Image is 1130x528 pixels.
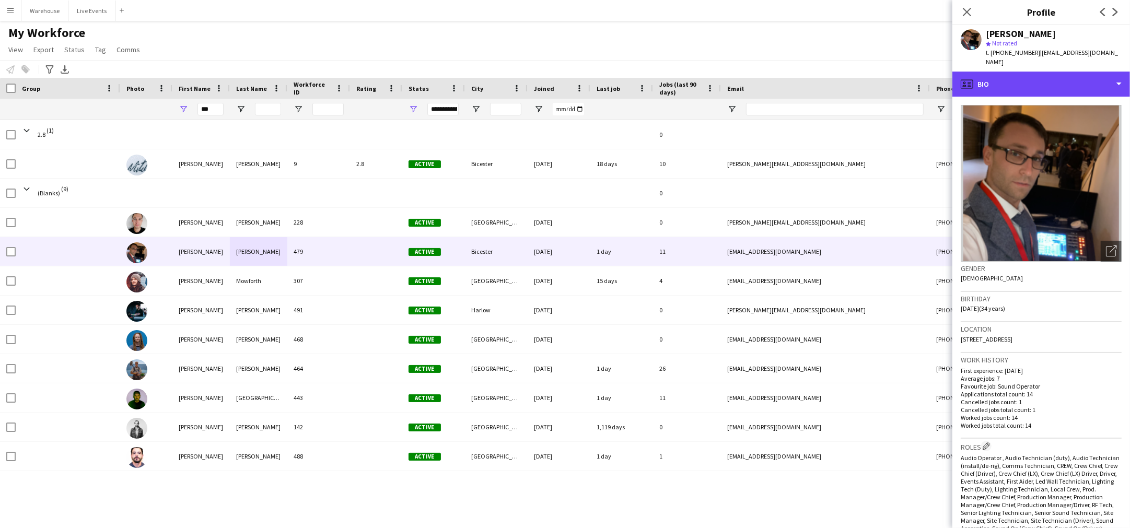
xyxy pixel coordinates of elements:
[961,335,1012,343] span: [STREET_ADDRESS]
[961,355,1122,365] h3: Work history
[528,149,590,178] div: [DATE]
[172,413,230,441] div: [PERSON_NAME]
[287,383,350,412] div: 443
[409,453,441,461] span: Active
[29,43,58,56] a: Export
[255,103,281,115] input: Last Name Filter Input
[287,442,350,471] div: 488
[179,85,211,92] span: First Name
[653,237,721,266] div: 11
[465,237,528,266] div: Bicester
[126,301,147,322] img: Tom Richards
[179,104,188,114] button: Open Filter Menu
[727,85,744,92] span: Email
[230,237,287,266] div: [PERSON_NAME]
[287,354,350,383] div: 464
[961,367,1122,374] p: First experience: [DATE]
[409,394,441,402] span: Active
[961,294,1122,303] h3: Birthday
[60,43,89,56] a: Status
[172,266,230,295] div: [PERSON_NAME]
[356,85,376,92] span: Rating
[590,383,653,412] div: 1 day
[172,237,230,266] div: [PERSON_NAME]
[936,104,946,114] button: Open Filter Menu
[172,383,230,412] div: [PERSON_NAME]
[653,208,721,237] div: 0
[961,398,1122,406] p: Cancelled jobs count: 1
[126,272,147,292] img: Tom Mowforth
[721,383,930,412] div: [EMAIL_ADDRESS][DOMAIN_NAME]
[172,296,230,324] div: [PERSON_NAME]
[930,149,1064,178] div: [PHONE_NUMBER]
[721,354,930,383] div: [EMAIL_ADDRESS][DOMAIN_NAME]
[721,325,930,354] div: [EMAIL_ADDRESS][DOMAIN_NAME]
[653,149,721,178] div: 10
[236,104,246,114] button: Open Filter Menu
[230,442,287,471] div: [PERSON_NAME]
[986,29,1056,39] div: [PERSON_NAME]
[961,421,1122,429] p: Worked jobs total count: 14
[930,208,1064,237] div: [PHONE_NUMBER]
[409,85,429,92] span: Status
[721,413,930,441] div: [EMAIL_ADDRESS][DOMAIN_NAME]
[930,237,1064,266] div: [PHONE_NUMBER]
[961,382,1122,390] p: Favourite job: Sound Operator
[287,296,350,324] div: 491
[590,413,653,441] div: 1,119 days
[1101,241,1122,262] div: Open photos pop-in
[490,103,521,115] input: City Filter Input
[409,248,441,256] span: Active
[465,296,528,324] div: Harlow
[930,354,1064,383] div: [PHONE_NUMBER]
[64,45,85,54] span: Status
[961,324,1122,334] h3: Location
[653,383,721,412] div: 11
[172,325,230,354] div: [PERSON_NAME]
[986,49,1118,66] span: | [EMAIL_ADDRESS][DOMAIN_NAME]
[230,383,287,412] div: [GEOGRAPHIC_DATA]
[653,413,721,441] div: 0
[590,354,653,383] div: 1 day
[659,80,702,96] span: Jobs (last 90 days)
[721,296,930,324] div: [PERSON_NAME][EMAIL_ADDRESS][DOMAIN_NAME]
[294,104,303,114] button: Open Filter Menu
[721,266,930,295] div: [EMAIL_ADDRESS][DOMAIN_NAME]
[38,120,45,149] span: 2.8
[409,365,441,373] span: Active
[534,85,554,92] span: Joined
[465,383,528,412] div: [GEOGRAPHIC_DATA]
[590,237,653,266] div: 1 day
[287,208,350,237] div: 228
[961,390,1122,398] p: Applications total count: 14
[528,266,590,295] div: [DATE]
[471,104,481,114] button: Open Filter Menu
[961,414,1122,421] p: Worked jobs count: 14
[528,413,590,441] div: [DATE]
[930,325,1064,354] div: [PHONE_NUMBER]
[126,447,147,468] img: Tomas Nunes
[230,208,287,237] div: [PERSON_NAME]
[465,442,528,471] div: [GEOGRAPHIC_DATA]
[952,5,1130,19] h3: Profile
[91,43,110,56] a: Tag
[126,213,147,234] img: Tom Croucher
[465,413,528,441] div: [GEOGRAPHIC_DATA]
[597,85,620,92] span: Last job
[721,149,930,178] div: [PERSON_NAME][EMAIL_ADDRESS][DOMAIN_NAME]
[409,219,441,227] span: Active
[409,277,441,285] span: Active
[230,296,287,324] div: [PERSON_NAME]
[930,383,1064,412] div: [PHONE_NUMBER]
[590,149,653,178] div: 18 days
[8,45,23,54] span: View
[721,442,930,471] div: [EMAIL_ADDRESS][DOMAIN_NAME]
[22,85,40,92] span: Group
[287,266,350,295] div: 307
[61,179,68,199] span: (9)
[409,424,441,431] span: Active
[409,307,441,314] span: Active
[930,413,1064,441] div: [PHONE_NUMBER]
[197,103,224,115] input: First Name Filter Input
[172,354,230,383] div: [PERSON_NAME]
